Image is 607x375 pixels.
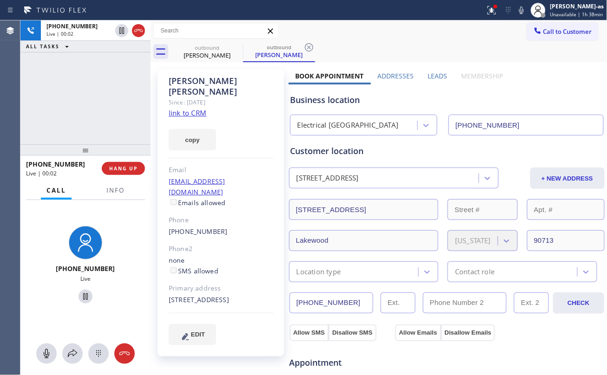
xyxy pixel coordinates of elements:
button: HANG UP [102,162,145,175]
span: Live | 00:02 [46,31,73,37]
div: outbound [172,44,242,51]
input: Ext. 2 [514,292,549,313]
button: CHECK [553,292,604,314]
label: SMS allowed [169,266,218,275]
span: [PHONE_NUMBER] [46,22,98,30]
button: Mute [515,4,528,17]
button: copy [169,129,216,150]
input: Phone Number [290,292,373,313]
div: Electrical [GEOGRAPHIC_DATA] [297,120,399,131]
button: Mute [36,343,57,364]
div: Business location [290,94,603,106]
div: Mike Humphrey [172,41,242,62]
button: Allow Emails [395,324,441,341]
button: Allow SMS [290,324,329,341]
button: Hold Customer [79,290,92,304]
div: [PERSON_NAME] [172,51,242,59]
a: link to CRM [169,108,206,117]
input: Phone Number 2 [423,292,507,313]
span: Live | 00:02 [26,169,57,177]
div: [STREET_ADDRESS] [297,173,359,184]
button: Disallow Emails [441,324,495,341]
input: SMS allowed [171,267,177,273]
a: [PHONE_NUMBER] [169,227,228,236]
button: Open dialpad [88,343,109,364]
div: Location type [297,266,341,277]
div: Phone2 [169,244,273,254]
div: outbound [244,44,314,51]
input: ZIP [527,230,605,251]
input: Search [154,23,278,38]
input: Apt. # [527,199,605,220]
input: City [289,230,438,251]
button: Call [41,181,72,200]
div: Customer location [290,145,603,157]
button: Hold Customer [115,24,128,37]
div: Phone [169,215,273,226]
span: Call to Customer [543,27,592,36]
label: Emails allowed [169,198,226,207]
div: Primary address [169,283,273,294]
span: [PHONE_NUMBER] [26,160,85,168]
span: EDIT [191,331,205,338]
div: [PERSON_NAME]-as [550,2,604,10]
span: Unavailable | 1h 38min [550,11,603,18]
button: Open directory [62,343,83,364]
label: Leads [428,71,448,80]
input: Emails allowed [171,199,177,205]
div: Mike Humphrey [244,41,314,61]
label: Book Appointment [296,71,364,80]
button: Disallow SMS [329,324,376,341]
span: Appointment [289,356,393,369]
button: Hang up [114,343,135,364]
div: Since: [DATE] [169,97,273,108]
a: [EMAIL_ADDRESS][DOMAIN_NAME] [169,177,225,196]
div: none [169,255,273,277]
button: Hang up [132,24,145,37]
div: [PERSON_NAME] [PERSON_NAME] [169,76,273,97]
div: Contact role [455,266,495,277]
input: Phone Number [449,115,603,136]
button: EDIT [169,324,216,345]
input: Address [289,199,438,220]
button: Info [101,181,130,200]
span: [PHONE_NUMBER] [56,264,115,273]
input: Street # [448,199,518,220]
div: [PERSON_NAME] [244,51,314,59]
button: ALL TASKS [20,41,78,52]
span: HANG UP [109,165,138,172]
button: Call to Customer [527,23,598,40]
div: [STREET_ADDRESS] [169,295,273,305]
span: Live [80,275,91,283]
div: Email [169,165,273,175]
label: Addresses [378,71,414,80]
span: ALL TASKS [26,43,59,50]
span: Info [106,186,125,194]
input: Ext. [381,292,416,313]
span: Call [46,186,66,194]
label: Membership [461,71,503,80]
button: + NEW ADDRESS [530,168,605,189]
